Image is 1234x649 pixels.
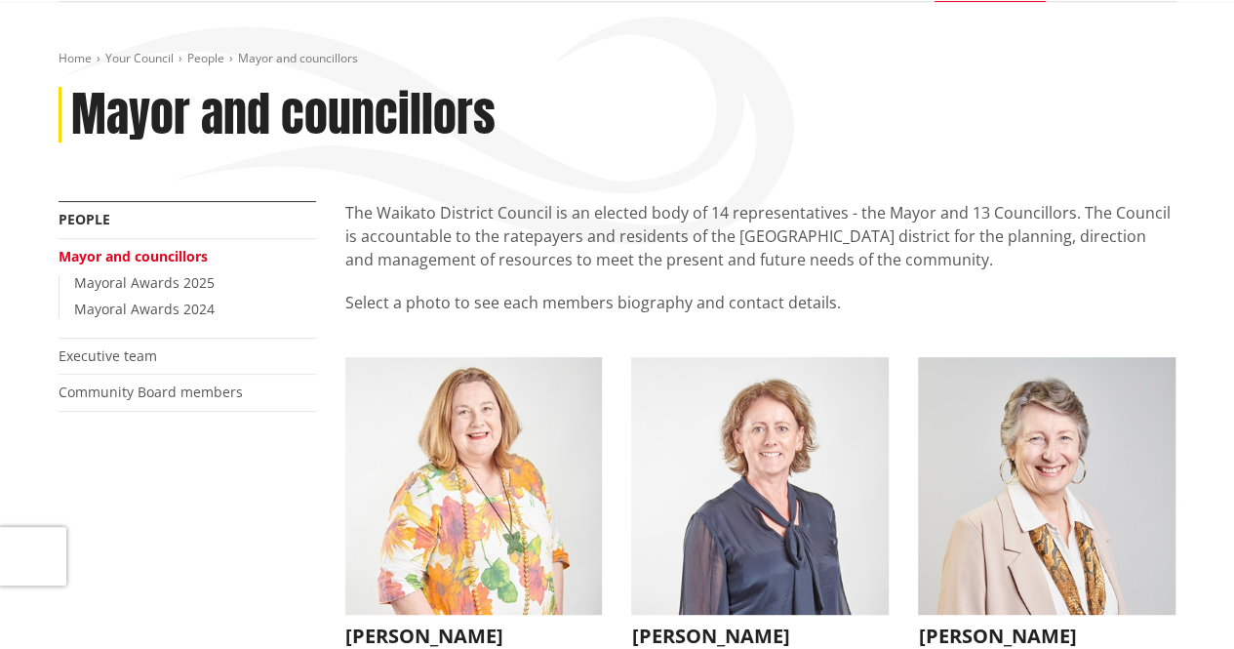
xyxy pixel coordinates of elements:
a: Mayor and councillors [59,247,208,265]
nav: breadcrumb [59,51,1176,67]
span: Mayor and councillors [238,50,358,66]
img: Carolyn Eyre [631,357,889,615]
a: Executive team [59,346,157,365]
a: Mayoral Awards 2025 [74,273,215,292]
a: People [59,210,110,228]
h3: [PERSON_NAME] [631,625,889,648]
h3: [PERSON_NAME] [918,625,1175,648]
img: Crystal Beavis [918,357,1175,615]
iframe: Messenger Launcher [1144,567,1214,637]
h3: [PERSON_NAME] [345,625,603,648]
h1: Mayor and councillors [71,87,496,143]
a: Your Council [105,50,174,66]
p: The Waikato District Council is an elected body of 14 representatives - the Mayor and 13 Councill... [345,201,1176,271]
img: Jacqui Church [345,357,603,615]
a: Mayoral Awards 2024 [74,300,215,318]
a: Community Board members [59,383,243,401]
a: People [187,50,224,66]
a: Home [59,50,92,66]
p: Select a photo to see each members biography and contact details. [345,291,1176,338]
